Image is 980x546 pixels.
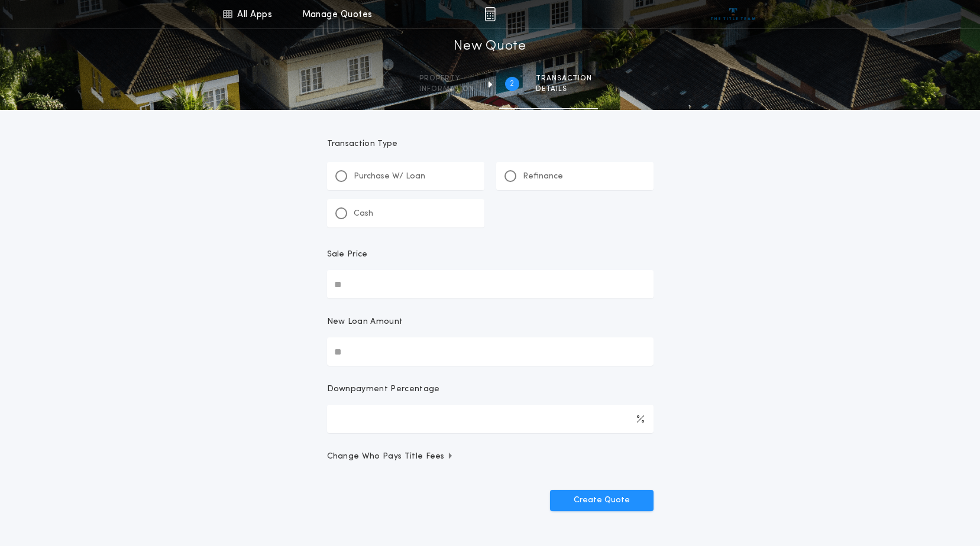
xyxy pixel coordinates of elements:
[327,451,654,463] button: Change Who Pays Title Fees
[510,79,514,89] h2: 2
[327,316,403,328] p: New Loan Amount
[327,405,654,433] input: Downpayment Percentage
[419,84,474,94] span: information
[536,74,592,83] span: Transaction
[327,337,654,366] input: New Loan Amount
[454,37,526,56] h1: New Quote
[327,270,654,298] input: Sale Price
[354,208,373,220] p: Cash
[327,383,440,395] p: Downpayment Percentage
[327,451,454,463] span: Change Who Pays Title Fees
[536,84,592,94] span: details
[327,138,654,150] p: Transaction Type
[711,8,755,20] img: vs-icon
[419,74,474,83] span: Property
[484,7,496,21] img: img
[327,249,368,261] p: Sale Price
[354,171,425,183] p: Purchase W/ Loan
[550,490,654,511] button: Create Quote
[523,171,563,183] p: Refinance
